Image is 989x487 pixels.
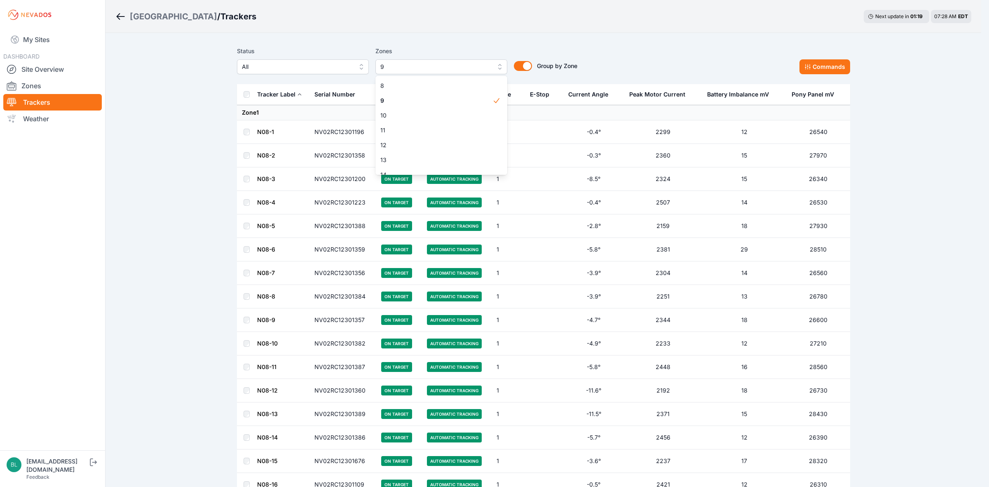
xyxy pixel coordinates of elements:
[380,156,492,164] span: 13
[380,82,492,90] span: 8
[380,141,492,149] span: 12
[380,171,492,179] span: 14
[375,76,507,175] div: 9
[380,126,492,134] span: 11
[375,59,507,74] button: 9
[380,96,492,105] span: 9
[380,111,492,120] span: 10
[380,62,491,72] span: 9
